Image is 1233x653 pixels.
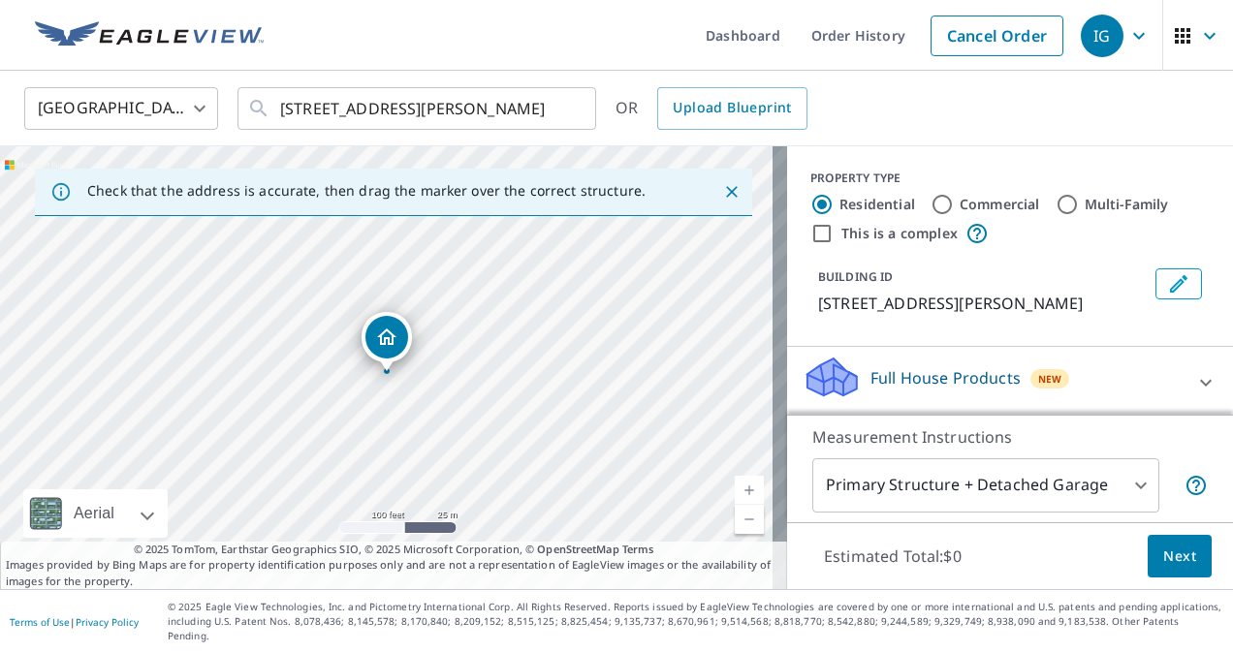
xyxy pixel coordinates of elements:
[810,170,1210,187] div: PROPERTY TYPE
[35,21,264,50] img: EV Logo
[818,268,893,285] p: BUILDING ID
[808,535,977,577] p: Estimated Total: $0
[719,179,744,204] button: Close
[1185,474,1208,497] span: Your report will include the primary structure and a detached garage if one exists.
[1085,195,1169,214] label: Multi-Family
[362,312,412,372] div: Dropped pin, building 1, Residential property, 421 Jones St Ukiah, CA 95482
[841,224,958,243] label: This is a complex
[622,542,654,556] a: Terms
[673,96,791,120] span: Upload Blueprint
[10,616,139,628] p: |
[87,182,646,200] p: Check that the address is accurate, then drag the marker over the correct structure.
[870,366,1021,389] p: Full House Products
[76,615,139,629] a: Privacy Policy
[812,458,1159,513] div: Primary Structure + Detached Garage
[818,292,1148,315] p: [STREET_ADDRESS][PERSON_NAME]
[1148,535,1212,578] button: Next
[735,505,764,534] a: Current Level 18, Zoom Out
[1163,544,1196,569] span: Next
[537,542,618,556] a: OpenStreetMap
[931,16,1063,56] a: Cancel Order
[1038,371,1062,387] span: New
[68,489,120,538] div: Aerial
[24,81,218,136] div: [GEOGRAPHIC_DATA]
[23,489,168,538] div: Aerial
[735,476,764,505] a: Current Level 18, Zoom In
[10,615,70,629] a: Terms of Use
[280,81,556,136] input: Search by address or latitude-longitude
[803,355,1217,410] div: Full House ProductsNew
[168,600,1223,643] p: © 2025 Eagle View Technologies, Inc. and Pictometry International Corp. All Rights Reserved. Repo...
[960,195,1040,214] label: Commercial
[1155,268,1202,299] button: Edit building 1
[812,425,1208,449] p: Measurement Instructions
[1081,15,1123,57] div: IG
[657,87,806,130] a: Upload Blueprint
[839,195,915,214] label: Residential
[134,542,654,558] span: © 2025 TomTom, Earthstar Geographics SIO, © 2025 Microsoft Corporation, ©
[616,87,807,130] div: OR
